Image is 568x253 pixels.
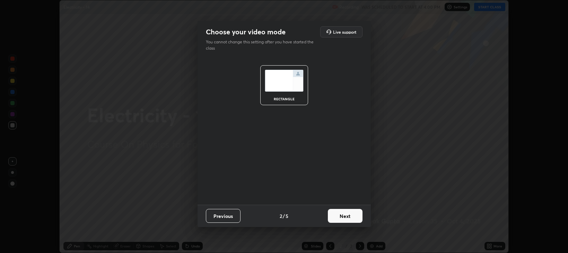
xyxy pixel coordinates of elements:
[206,39,318,51] p: You cannot change this setting after you have started the class
[206,209,241,223] button: Previous
[206,27,286,36] h2: Choose your video mode
[286,212,288,220] h4: 5
[328,209,362,223] button: Next
[265,70,304,92] img: normalScreenIcon.ae25ed63.svg
[333,30,356,34] h5: Live support
[270,97,298,101] div: rectangle
[280,212,282,220] h4: 2
[283,212,285,220] h4: /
